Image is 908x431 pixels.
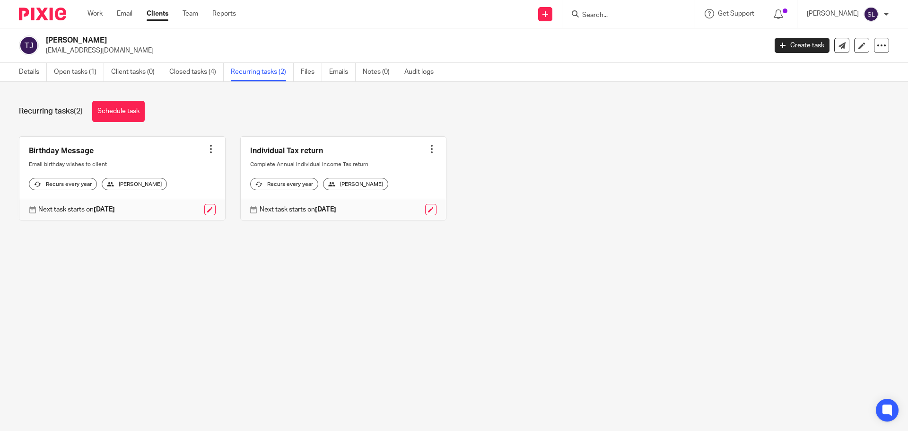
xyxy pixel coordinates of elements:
[581,11,666,20] input: Search
[301,63,322,81] a: Files
[102,178,167,190] div: [PERSON_NAME]
[94,206,115,213] strong: [DATE]
[169,63,224,81] a: Closed tasks (4)
[19,35,39,55] img: svg%3E
[183,9,198,18] a: Team
[111,63,162,81] a: Client tasks (0)
[54,63,104,81] a: Open tasks (1)
[19,63,47,81] a: Details
[212,9,236,18] a: Reports
[775,38,829,53] a: Create task
[864,7,879,22] img: svg%3E
[92,101,145,122] a: Schedule task
[363,63,397,81] a: Notes (0)
[323,178,388,190] div: [PERSON_NAME]
[46,35,618,45] h2: [PERSON_NAME]
[74,107,83,115] span: (2)
[19,106,83,116] h1: Recurring tasks
[46,46,760,55] p: [EMAIL_ADDRESS][DOMAIN_NAME]
[718,10,754,17] span: Get Support
[231,63,294,81] a: Recurring tasks (2)
[260,205,336,214] p: Next task starts on
[38,205,115,214] p: Next task starts on
[329,63,356,81] a: Emails
[29,178,97,190] div: Recurs every year
[404,63,441,81] a: Audit logs
[147,9,168,18] a: Clients
[117,9,132,18] a: Email
[250,178,318,190] div: Recurs every year
[315,206,336,213] strong: [DATE]
[19,8,66,20] img: Pixie
[807,9,859,18] p: [PERSON_NAME]
[87,9,103,18] a: Work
